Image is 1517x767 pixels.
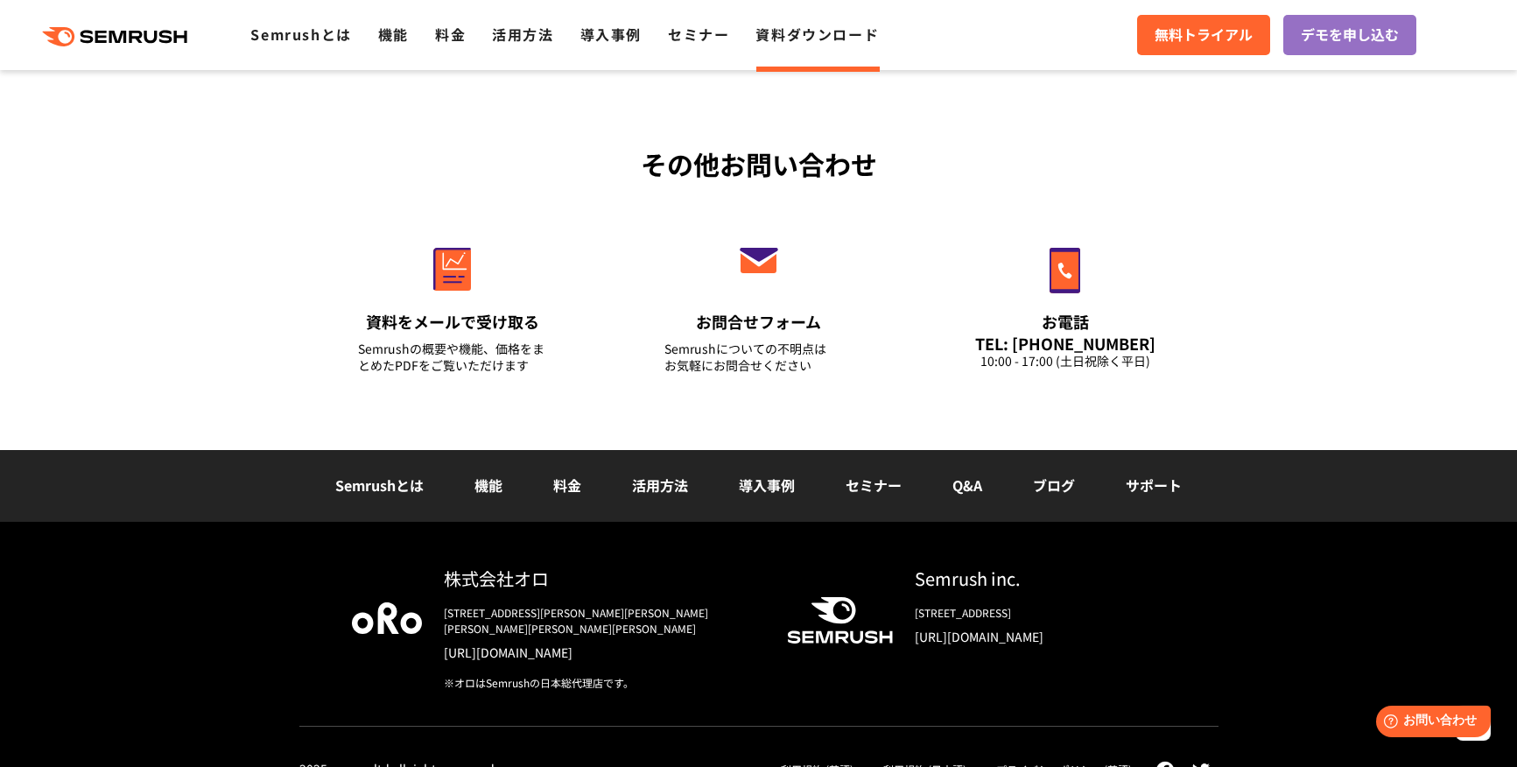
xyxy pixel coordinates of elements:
a: 資料をメールで受け取る Semrushの概要や機能、価格をまとめたPDFをご覧いただけます [321,210,584,396]
div: その他お問い合わせ [299,144,1219,184]
div: Semrush inc. [915,566,1166,591]
a: 料金 [553,475,581,496]
div: お電話 [971,311,1160,333]
a: 導入事例 [739,475,795,496]
img: oro company [352,602,422,634]
a: お問合せフォーム Semrushについての不明点はお気軽にお問合せください [628,210,890,396]
div: TEL: [PHONE_NUMBER] [971,334,1160,353]
span: デモを申し込む [1301,24,1399,46]
span: 無料トライアル [1155,24,1253,46]
div: Semrushの概要や機能、価格をまとめたPDFをご覧いただけます [358,341,547,374]
a: Q&A [952,475,982,496]
a: Semrushとは [250,24,351,45]
div: お問合せフォーム [664,311,853,333]
a: セミナー [846,475,902,496]
a: サポート [1126,475,1182,496]
iframe: Help widget launcher [1361,699,1498,748]
a: 料金 [435,24,466,45]
a: 導入事例 [580,24,642,45]
div: 10:00 - 17:00 (土日祝除く平日) [971,353,1160,369]
a: [URL][DOMAIN_NAME] [915,628,1166,645]
div: 資料をメールで受け取る [358,311,547,333]
a: 機能 [474,475,502,496]
a: 活用方法 [492,24,553,45]
a: デモを申し込む [1283,15,1416,55]
a: 機能 [378,24,409,45]
div: ※オロはSemrushの日本総代理店です。 [444,675,759,691]
div: 株式会社オロ [444,566,759,591]
div: [STREET_ADDRESS] [915,605,1166,621]
a: セミナー [668,24,729,45]
a: ブログ [1033,475,1075,496]
a: Semrushとは [335,475,424,496]
a: 無料トライアル [1137,15,1270,55]
a: 資料ダウンロード [755,24,879,45]
div: [STREET_ADDRESS][PERSON_NAME][PERSON_NAME][PERSON_NAME][PERSON_NAME][PERSON_NAME] [444,605,759,637]
a: 活用方法 [632,475,688,496]
a: [URL][DOMAIN_NAME] [444,644,759,661]
div: Semrushについての不明点は お気軽にお問合せください [664,341,853,374]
